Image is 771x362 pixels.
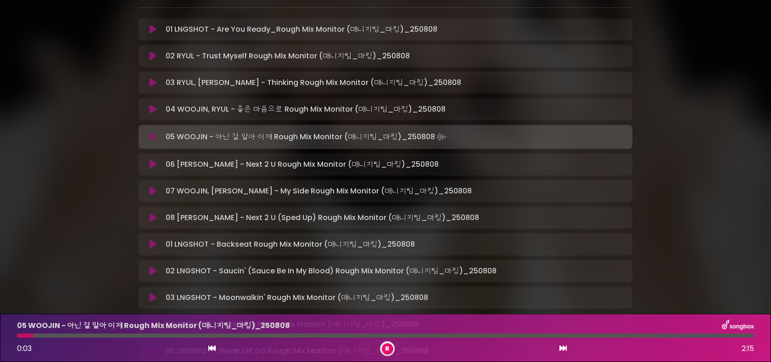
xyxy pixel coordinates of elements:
p: 04 WOOJIN, RYUL - 좋은 마음으로 Rough Mix Monitor (매니지팀_마킹)_250808 [166,104,446,115]
span: 0:03 [17,343,32,354]
p: 03 RYUL, [PERSON_NAME] - Thinking Rough Mix Monitor (매니지팀_마킹)_250808 [166,77,461,88]
p: 06 [PERSON_NAME] - Next 2 U Rough Mix Monitor (매니지팀_마킹)_250808 [166,159,439,170]
p: 05 WOOJIN - 아닌 걸 알아 이제 Rough Mix Monitor (매니지팀_마킹)_250808 [166,130,448,143]
p: 08 [PERSON_NAME] - Next 2 U (Sped Up) Rough Mix Monitor (매니지팀_마킹)_250808 [166,212,479,223]
p: 02 LNGSHOT - Saucin' (Sauce Be In My Blood) Rough Mix Monitor (매니지팀_마킹)_250808 [166,266,497,277]
span: 2:15 [742,343,754,354]
p: 02 RYUL - Trust Myself Rough Mix Monitor (매니지팀_마킹)_250808 [166,51,410,62]
img: songbox-logo-white.png [722,320,754,332]
p: 05 WOOJIN - 아닌 걸 알아 이제 Rough Mix Monitor (매니지팀_마킹)_250808 [17,320,290,331]
p: 01 LNGSHOT - Are You Ready_Rough Mix Monitor (매니지팀_마킹)_250808 [166,24,437,35]
p: 03 LNGSHOT - Moonwalkin' Rough Mix Monitor (매니지팀_마킹)_250808 [166,292,428,303]
img: waveform4.gif [435,130,448,143]
p: 07 WOOJIN, [PERSON_NAME] - My Side Rough Mix Monitor (매니지팀_마킹)_250808 [166,186,472,197]
p: 01 LNGSHOT - Backseat Rough Mix Monitor (매니지팀_마킹)_250808 [166,239,415,250]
